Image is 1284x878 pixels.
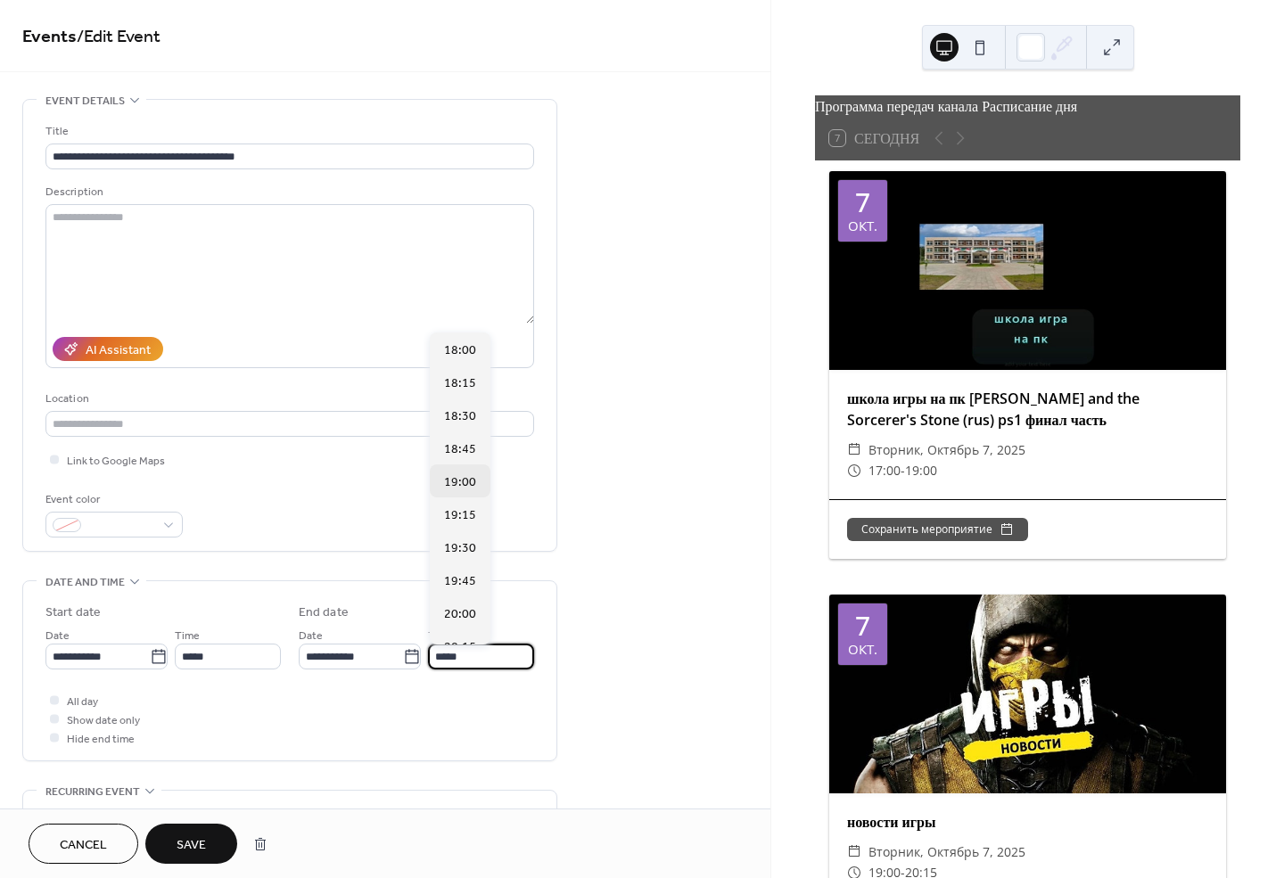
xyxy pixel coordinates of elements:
div: Location [45,390,531,408]
a: Events [22,20,77,54]
div: AI Assistant [86,341,151,360]
div: Start date [45,603,101,622]
div: 7 [855,612,870,639]
span: Date and time [45,573,125,592]
div: ​ [847,460,861,481]
div: Description [45,183,531,201]
div: новости игры [829,811,1226,833]
div: 7 [855,189,870,216]
span: 19:15 [444,505,476,524]
div: окт. [848,643,877,656]
span: 19:45 [444,571,476,590]
span: All day [67,693,98,711]
span: Save [177,836,206,855]
span: 20:15 [444,637,476,656]
span: Event details [45,92,125,111]
button: Cancel [29,824,138,864]
div: Программа передач канала Расписание дня [815,95,1240,117]
span: 19:00 [905,460,937,481]
div: End date [299,603,349,622]
span: Date [299,627,323,645]
span: Time [175,627,200,645]
span: Recurring event [45,783,140,801]
span: / Edit Event [77,20,160,54]
span: 18:45 [444,439,476,458]
span: 19:00 [444,472,476,491]
button: Save [145,824,237,864]
span: вторник, октябрь 7, 2025 [868,439,1025,461]
div: школа игры на пк [PERSON_NAME] and the Sorcerer's Stone (rus) ps1 финал часть [829,388,1226,431]
span: Time [428,627,453,645]
div: Title [45,122,531,141]
span: Cancel [60,836,107,855]
span: 18:30 [444,406,476,425]
span: Link to Google Maps [67,452,165,471]
span: 18:15 [444,373,476,392]
span: Hide end time [67,730,135,749]
div: Event color [45,490,179,509]
div: окт. [848,219,877,233]
button: AI Assistant [53,337,163,361]
span: Date [45,627,70,645]
span: Show date only [67,711,140,730]
div: ​ [847,439,861,461]
button: Сохранить мероприятие [847,518,1028,541]
span: - [901,460,905,481]
span: 19:30 [444,538,476,557]
span: 17:00 [868,460,901,481]
span: вторник, октябрь 7, 2025 [868,841,1025,863]
div: ​ [847,841,861,863]
span: 18:00 [444,341,476,359]
span: 20:00 [444,604,476,623]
